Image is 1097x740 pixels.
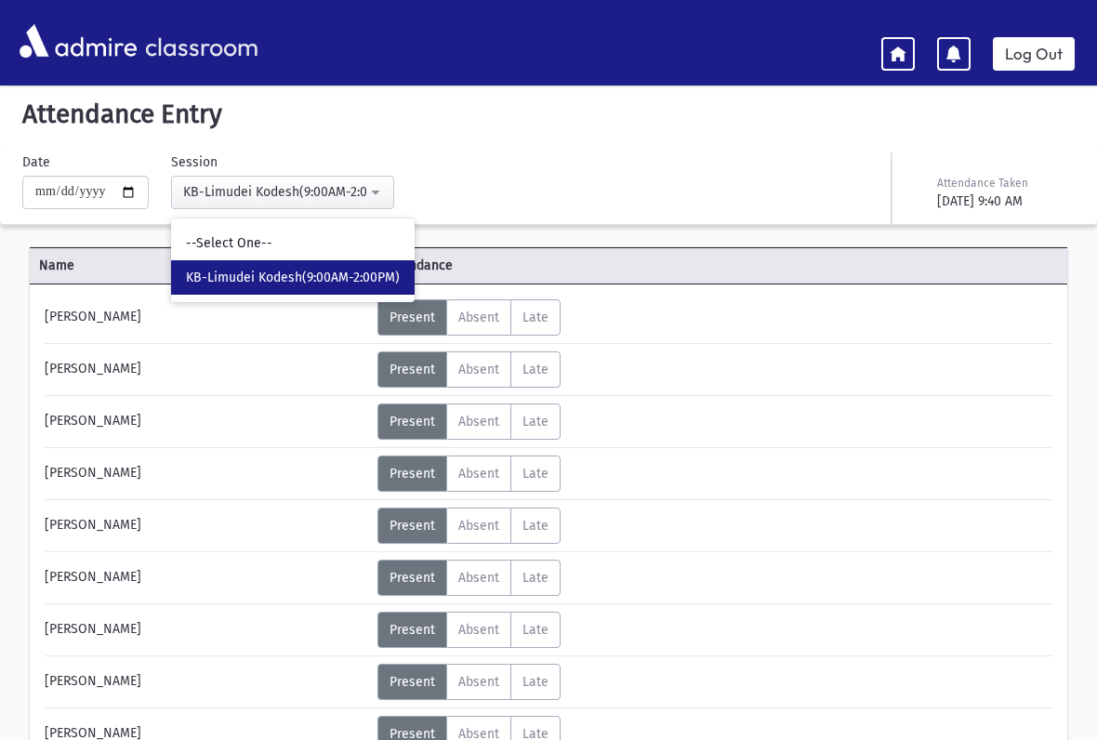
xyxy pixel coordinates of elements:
span: Present [390,674,435,690]
span: Absent [458,466,499,482]
span: Present [390,518,435,534]
span: Absent [458,362,499,377]
span: Late [522,518,548,534]
div: AttTypes [377,456,561,492]
span: Name [30,256,376,275]
img: AdmirePro [15,20,141,62]
span: Absent [458,570,499,586]
span: Late [522,362,548,377]
div: AttTypes [377,299,561,336]
div: KB-Limudei Kodesh(9:00AM-2:00PM) [183,182,367,202]
span: Present [390,622,435,638]
div: [PERSON_NAME] [35,560,377,596]
div: [PERSON_NAME] [35,508,377,544]
div: AttTypes [377,612,561,648]
span: Present [390,466,435,482]
label: Session [171,152,218,172]
div: [PERSON_NAME] [35,612,377,648]
span: Present [390,414,435,429]
div: [PERSON_NAME] [35,351,377,388]
div: [PERSON_NAME] [35,403,377,440]
span: Late [522,622,548,638]
div: [PERSON_NAME] [35,456,377,492]
span: --Select One-- [186,234,272,253]
div: AttTypes [377,664,561,700]
span: Late [522,570,548,586]
h5: Attendance Entry [15,99,1082,130]
div: [DATE] 9:40 AM [937,192,1071,211]
span: Absent [458,518,499,534]
div: [PERSON_NAME] [35,664,377,700]
span: Late [522,466,548,482]
span: Late [522,310,548,325]
div: AttTypes [377,560,561,596]
span: classroom [141,17,258,66]
div: AttTypes [377,403,561,440]
span: Attendance [376,256,981,275]
span: Absent [458,622,499,638]
label: Date [22,152,50,172]
button: KB-Limudei Kodesh(9:00AM-2:00PM) [171,176,394,209]
div: AttTypes [377,508,561,544]
div: [PERSON_NAME] [35,299,377,336]
span: Absent [458,414,499,429]
span: Present [390,310,435,325]
span: KB-Limudei Kodesh(9:00AM-2:00PM) [186,269,400,287]
span: Present [390,362,435,377]
span: Late [522,414,548,429]
div: AttTypes [377,351,561,388]
span: Present [390,570,435,586]
span: Absent [458,310,499,325]
div: Attendance Taken [937,175,1071,192]
a: Log Out [993,37,1075,71]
